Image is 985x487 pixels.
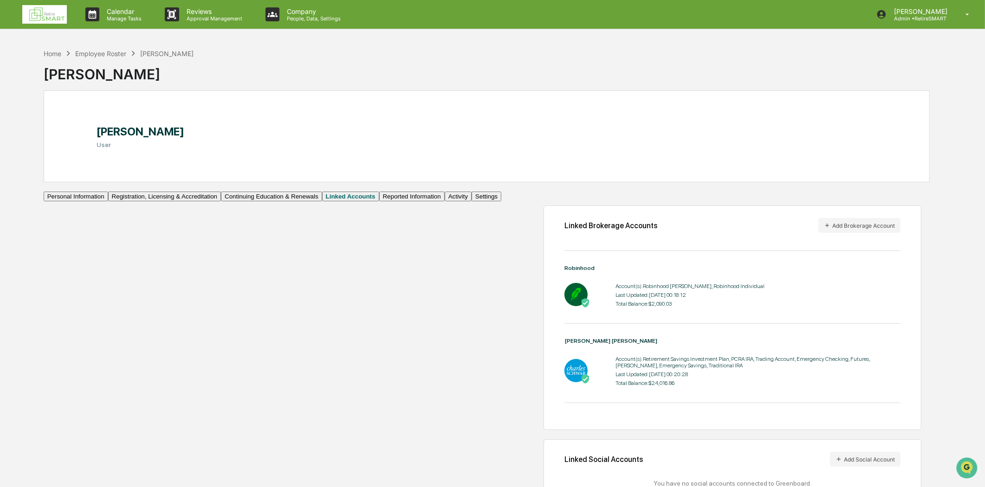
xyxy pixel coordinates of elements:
div: Last Updated: [DATE] 00:18:12 [616,292,765,298]
img: Robinhood - Active [564,283,588,306]
button: Settings [472,192,501,201]
span: Preclearance [19,117,60,126]
div: Account(s): Robinhood [PERSON_NAME], Robinhood Individual [616,283,765,289]
div: [PERSON_NAME] [140,50,194,58]
p: Approval Management [179,15,247,22]
div: Start new chat [32,71,152,80]
button: Continuing Education & Renewals [221,192,322,201]
div: Employee Roster [75,50,126,58]
button: Start new chat [158,74,169,85]
img: 1746055101610-c473b297-6a78-478c-a979-82029cc54cd1 [9,71,26,88]
img: Active [581,374,590,384]
div: secondary tabs example [44,192,501,201]
div: 🔎 [9,135,17,143]
img: Active [581,298,590,308]
button: Personal Information [44,192,108,201]
p: Reviews [179,7,247,15]
div: [PERSON_NAME] [44,58,194,83]
h1: [PERSON_NAME] [97,125,184,138]
div: Account(s): Retirement Savings Investment Plan, PCRA IRA, Trading Account, Emergency Checking, Fu... [616,356,901,369]
p: Manage Tasks [99,15,146,22]
div: 🗄️ [67,118,75,125]
p: [PERSON_NAME] [887,7,952,15]
div: [PERSON_NAME] [PERSON_NAME] [564,338,901,344]
div: Home [44,50,61,58]
span: Attestations [77,117,115,126]
a: 🖐️Preclearance [6,113,64,130]
a: 🔎Data Lookup [6,131,62,147]
a: 🗄️Attestations [64,113,119,130]
div: Linked Social Accounts [564,452,901,467]
div: Total Balance: $2,090.03 [616,301,765,307]
span: Pylon [92,157,112,164]
div: We're available if you need us! [32,80,117,88]
button: Activity [445,192,472,201]
div: Total Balance: $24,016.86 [616,380,901,386]
span: Data Lookup [19,135,58,144]
button: Reported Information [379,192,445,201]
button: Registration, Licensing & Accreditation [108,192,221,201]
p: Admin • RetireSMART [887,15,952,22]
p: Calendar [99,7,146,15]
p: People, Data, Settings [279,15,345,22]
div: 🖐️ [9,118,17,125]
img: Charles Schwab - Active [564,359,588,382]
input: Clear [24,42,153,52]
p: Company [279,7,345,15]
div: Last Updated: [DATE] 00:20:28 [616,371,901,378]
img: logo [22,5,67,24]
p: How can we help? [9,19,169,34]
div: Robinhood [564,265,901,271]
div: Linked Brokerage Accounts [564,221,657,230]
button: Add Brokerage Account [818,218,901,233]
iframe: Open customer support [955,456,980,481]
h3: User [97,141,184,148]
a: Powered byPylon [65,157,112,164]
button: Add Social Account [830,452,901,467]
button: Linked Accounts [322,192,379,201]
